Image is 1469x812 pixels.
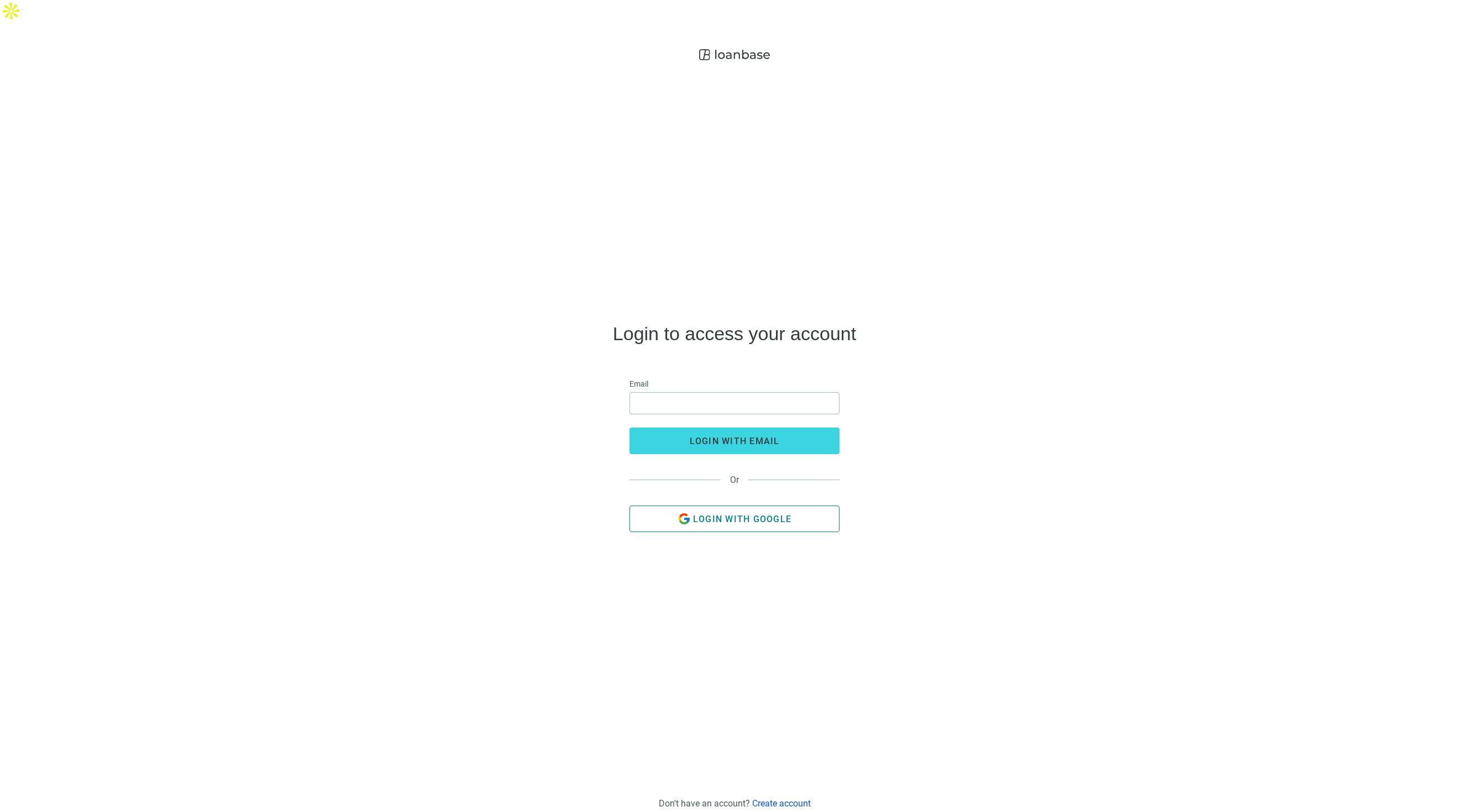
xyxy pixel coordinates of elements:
[629,378,648,390] span: Email
[721,475,748,485] span: Or
[629,506,840,532] button: Login with Google
[629,428,840,454] button: login with email
[690,436,780,446] span: login with email
[693,514,791,524] span: Login with Google
[752,798,811,809] a: Create account
[613,325,856,342] h4: Login to access your account
[659,798,811,809] div: Don't have an account?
